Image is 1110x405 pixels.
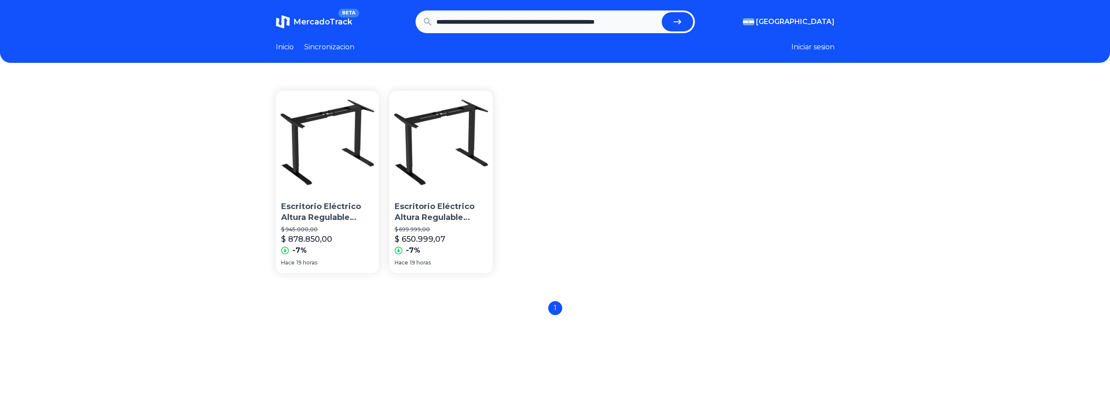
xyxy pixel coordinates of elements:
img: MercadoTrack [276,15,290,29]
span: 19 horas [296,259,317,266]
span: Hace [281,259,295,266]
p: $ 945.000,00 [281,226,374,233]
button: [GEOGRAPHIC_DATA] [743,17,835,27]
p: -7% [406,245,420,256]
p: Escritorio Eléctrico Altura Regulable Turboblender 2 Motores Color Negro [395,201,488,223]
span: BETA [338,9,359,17]
a: MercadoTrackBETA [276,15,352,29]
a: Escritorio Eléctrico Altura Regulable Turboblender 2 Motores Color NegroEscritorio Eléctrico Altu... [389,91,493,273]
p: $ 650.999,07 [395,233,445,245]
a: Inicio [276,42,294,52]
a: Sincronizacion [304,42,354,52]
button: Iniciar sesion [791,42,835,52]
img: Escritorio Eléctrico Altura Regulable Turboblender 2 Motores Color Negro [276,91,379,194]
a: Escritorio Eléctrico Altura Regulable Turboblender 2 Motores Color NegroEscritorio Eléctrico Altu... [276,91,379,273]
span: Hace [395,259,408,266]
p: $ 878.850,00 [281,233,332,245]
p: Escritorio Eléctrico Altura Regulable Turboblender 2 Motores Color Negro [281,201,374,223]
img: Escritorio Eléctrico Altura Regulable Turboblender 2 Motores Color Negro [389,91,493,194]
p: $ 699.999,00 [395,226,488,233]
span: [GEOGRAPHIC_DATA] [756,17,835,27]
span: MercadoTrack [293,17,352,27]
p: -7% [292,245,307,256]
img: Argentina [743,18,754,25]
span: 19 horas [410,259,431,266]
